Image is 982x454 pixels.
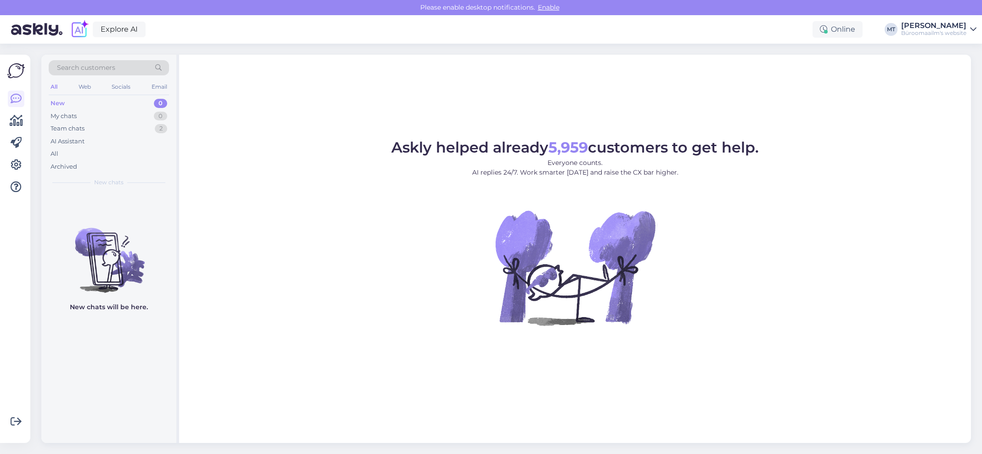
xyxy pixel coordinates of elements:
div: New [51,99,65,108]
img: No chats [41,211,176,294]
div: Web [77,81,93,93]
img: Askly Logo [7,62,25,79]
div: AI Assistant [51,137,85,146]
div: All [51,149,58,159]
div: Online [813,21,863,38]
div: Archived [51,162,77,171]
span: New chats [94,178,124,187]
div: 0 [154,99,167,108]
img: explore-ai [70,20,89,39]
p: New chats will be here. [70,302,148,312]
div: MT [885,23,897,36]
div: Email [150,81,169,93]
div: Büroomaailm's website [901,29,966,37]
div: Team chats [51,124,85,133]
div: 0 [154,112,167,121]
div: My chats [51,112,77,121]
div: [PERSON_NAME] [901,22,966,29]
b: 5,959 [548,138,588,156]
span: Askly helped already customers to get help. [391,138,759,156]
p: Everyone counts. AI replies 24/7. Work smarter [DATE] and raise the CX bar higher. [391,158,759,177]
div: All [49,81,59,93]
img: No Chat active [492,185,658,350]
a: [PERSON_NAME]Büroomaailm's website [901,22,976,37]
span: Search customers [57,63,115,73]
a: Explore AI [93,22,146,37]
div: Socials [110,81,132,93]
span: Enable [535,3,562,11]
div: 2 [155,124,167,133]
